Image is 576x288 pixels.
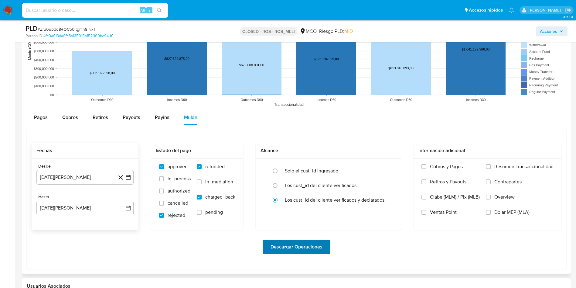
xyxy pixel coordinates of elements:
span: Accesos rápidos [469,7,503,13]
input: Buscar usuario o caso... [22,6,168,14]
a: Notificaciones [509,8,514,13]
span: # Zru0ubdq84OCo0ltgmn8iNxT [38,26,96,32]
button: search-icon [153,6,165,15]
span: Alt [140,7,145,13]
p: damian.rodriguez@mercadolibre.com [529,7,563,13]
button: Acciones [536,26,567,36]
b: PLD [26,23,38,33]
a: 4fe0a613da6fa8b135915b152360be94 [43,33,113,39]
span: 3.154.0 [563,14,573,19]
b: Person ID [26,33,42,39]
p: CLOSED - ROS - ROS_MELI [240,27,297,36]
span: MID [344,28,353,35]
div: MCO [300,28,317,35]
span: Riesgo PLD: [319,28,353,35]
a: Salir [565,7,571,13]
span: s [148,7,150,13]
span: Acciones [540,26,557,36]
